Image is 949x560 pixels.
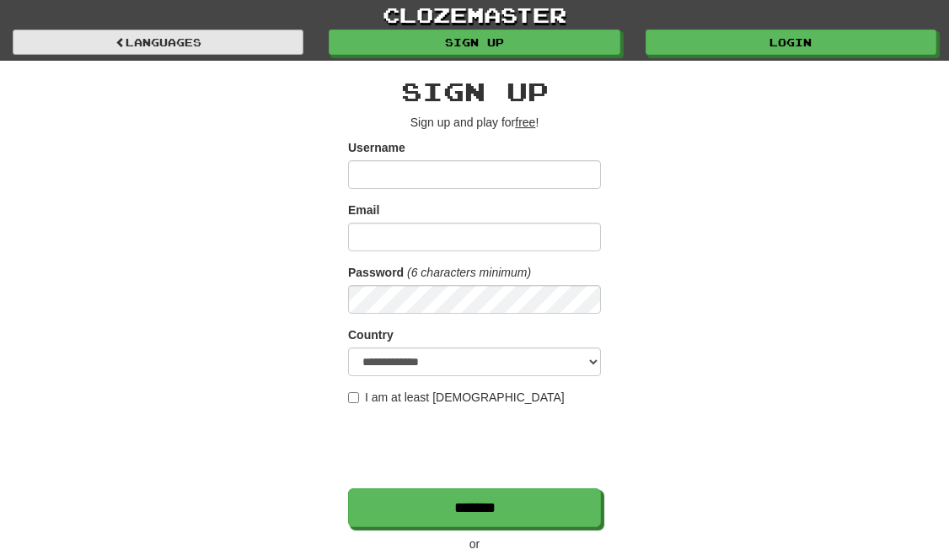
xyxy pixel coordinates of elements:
[348,392,359,403] input: I am at least [DEMOGRAPHIC_DATA]
[348,202,379,218] label: Email
[348,326,394,343] label: Country
[348,78,601,105] h2: Sign up
[348,264,404,281] label: Password
[348,139,405,156] label: Username
[515,116,535,129] u: free
[348,114,601,131] p: Sign up and play for !
[348,536,601,552] p: or
[329,30,619,55] a: Sign up
[13,30,303,55] a: Languages
[407,266,531,279] em: (6 characters minimum)
[646,30,936,55] a: Login
[348,414,604,480] iframe: reCAPTCHA
[348,389,565,406] label: I am at least [DEMOGRAPHIC_DATA]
